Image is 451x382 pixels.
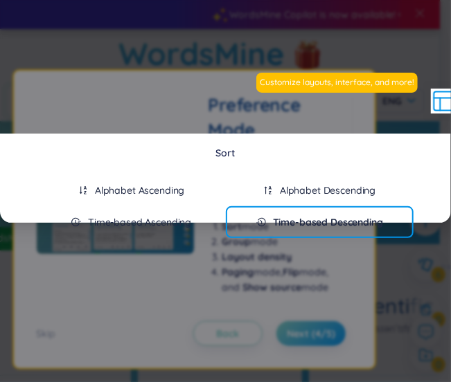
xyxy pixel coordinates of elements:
span: sort-ascending [78,185,88,195]
div: Alphabet Ascending [95,183,184,197]
span: field-time [256,217,266,227]
span: field-time [71,217,81,227]
div: Time-based Ascending [88,215,191,229]
span: sort-descending [263,185,273,195]
div: Alphabet Descending [280,183,375,197]
div: Time-based Descending [273,215,383,229]
div: Sort [37,145,414,161]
